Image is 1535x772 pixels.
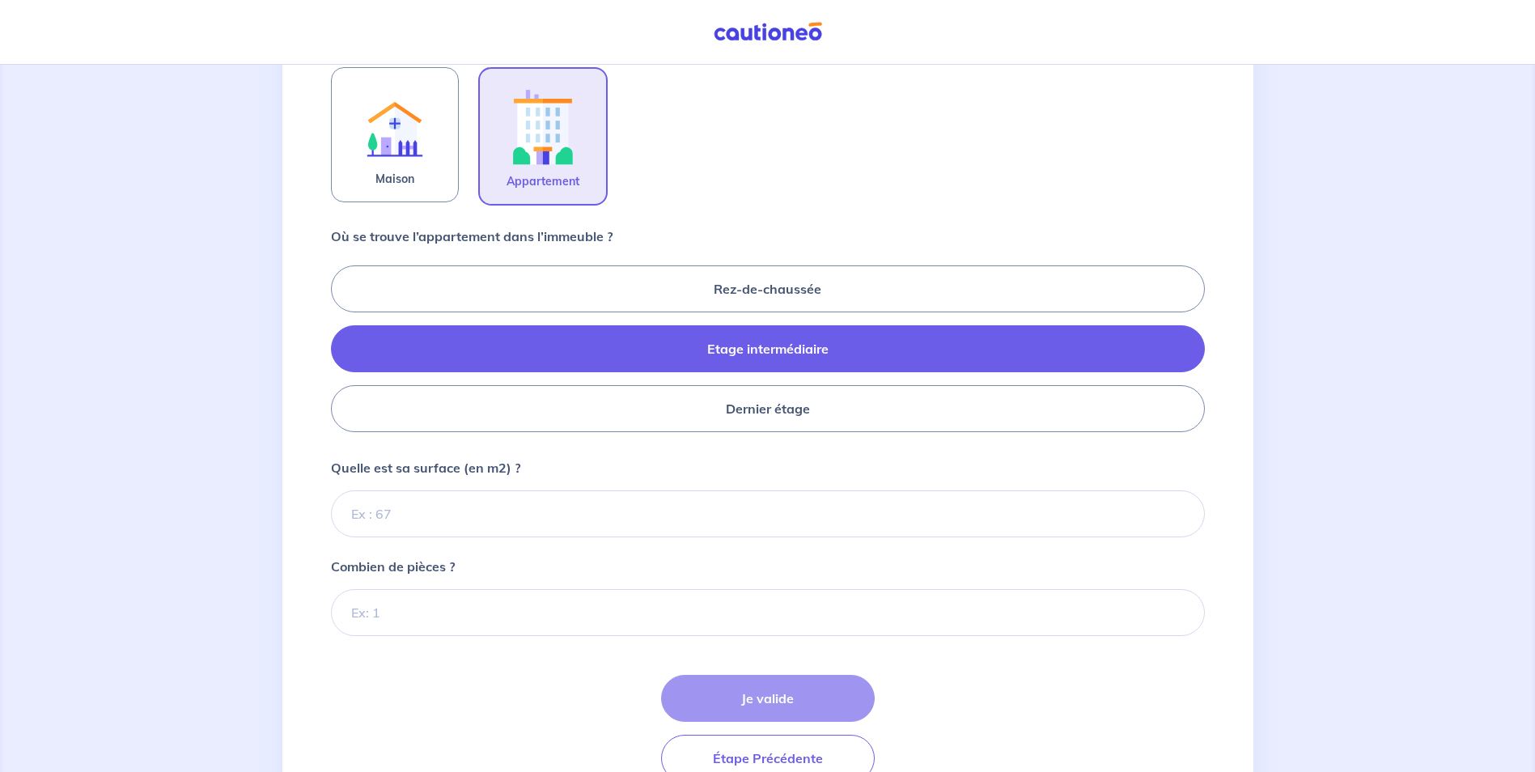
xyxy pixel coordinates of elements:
[331,589,1205,636] input: Ex: 1
[507,172,579,191] span: Appartement
[707,22,829,42] img: Cautioneo
[375,169,414,189] span: Maison
[351,81,439,169] img: illu_rent.svg
[331,325,1205,372] label: Etage intermédiaire
[331,557,455,576] p: Combien de pièces ?
[331,265,1205,312] label: Rez-de-chaussée
[499,82,587,172] img: illu_apartment.svg
[331,227,613,246] p: Où se trouve l’appartement dans l’immeuble ?
[331,458,520,477] p: Quelle est sa surface (en m2) ?
[331,490,1205,537] input: Ex : 67
[331,385,1205,432] label: Dernier étage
